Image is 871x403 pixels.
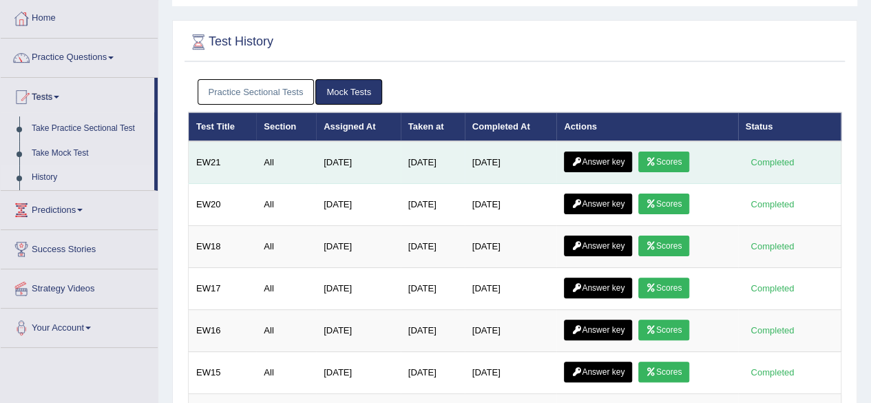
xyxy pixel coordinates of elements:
[401,141,465,184] td: [DATE]
[401,352,465,394] td: [DATE]
[465,184,557,226] td: [DATE]
[746,197,799,211] div: Completed
[189,352,257,394] td: EW15
[465,226,557,268] td: [DATE]
[256,310,316,352] td: All
[638,236,689,256] a: Scores
[638,278,689,298] a: Scores
[746,281,799,296] div: Completed
[738,112,841,141] th: Status
[189,112,257,141] th: Test Title
[638,320,689,340] a: Scores
[1,78,154,112] a: Tests
[25,141,154,166] a: Take Mock Test
[1,269,158,304] a: Strategy Videos
[465,352,557,394] td: [DATE]
[465,310,557,352] td: [DATE]
[256,226,316,268] td: All
[638,152,689,172] a: Scores
[256,268,316,310] td: All
[638,194,689,214] a: Scores
[401,268,465,310] td: [DATE]
[256,112,316,141] th: Section
[401,310,465,352] td: [DATE]
[256,184,316,226] td: All
[189,141,257,184] td: EW21
[316,141,401,184] td: [DATE]
[564,194,632,214] a: Answer key
[316,352,401,394] td: [DATE]
[556,112,737,141] th: Actions
[401,226,465,268] td: [DATE]
[189,310,257,352] td: EW16
[256,141,316,184] td: All
[746,323,799,338] div: Completed
[25,116,154,141] a: Take Practice Sectional Test
[401,112,465,141] th: Taken at
[1,309,158,343] a: Your Account
[316,310,401,352] td: [DATE]
[465,268,557,310] td: [DATE]
[189,226,257,268] td: EW18
[256,352,316,394] td: All
[564,362,632,382] a: Answer key
[564,152,632,172] a: Answer key
[25,165,154,190] a: History
[316,112,401,141] th: Assigned At
[316,226,401,268] td: [DATE]
[401,184,465,226] td: [DATE]
[564,236,632,256] a: Answer key
[746,239,799,254] div: Completed
[198,79,315,105] a: Practice Sectional Tests
[315,79,382,105] a: Mock Tests
[189,268,257,310] td: EW17
[1,191,158,225] a: Predictions
[1,39,158,73] a: Practice Questions
[189,184,257,226] td: EW20
[564,320,632,340] a: Answer key
[746,155,799,169] div: Completed
[638,362,689,382] a: Scores
[465,141,557,184] td: [DATE]
[746,365,799,380] div: Completed
[465,112,557,141] th: Completed At
[1,230,158,265] a: Success Stories
[316,268,401,310] td: [DATE]
[564,278,632,298] a: Answer key
[316,184,401,226] td: [DATE]
[188,32,273,52] h2: Test History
